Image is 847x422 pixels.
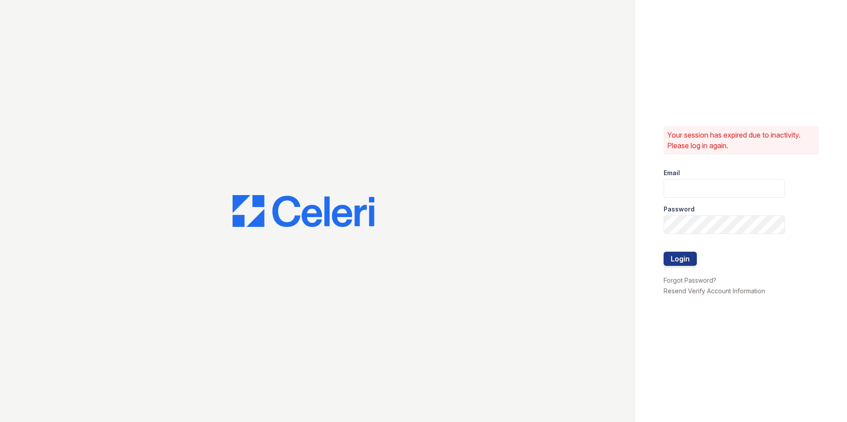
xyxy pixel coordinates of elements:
[664,287,765,295] a: Resend Verify Account Information
[664,169,680,177] label: Email
[664,276,716,284] a: Forgot Password?
[667,130,815,151] p: Your session has expired due to inactivity. Please log in again.
[664,205,695,214] label: Password
[233,195,374,227] img: CE_Logo_Blue-a8612792a0a2168367f1c8372b55b34899dd931a85d93a1a3d3e32e68fde9ad4.png
[664,252,697,266] button: Login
